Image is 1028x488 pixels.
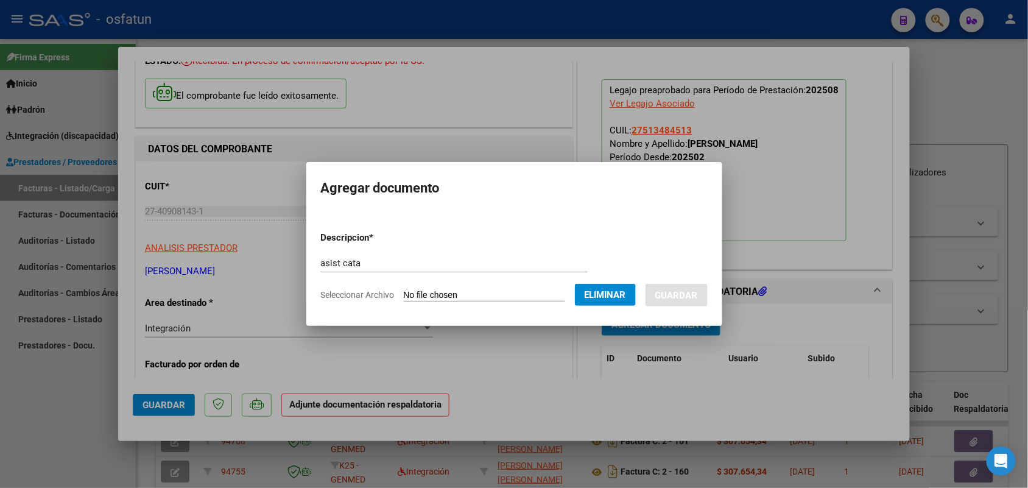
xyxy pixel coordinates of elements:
div: Open Intercom Messenger [987,447,1016,476]
button: Eliminar [575,284,636,306]
button: Guardar [646,284,708,306]
h2: Agregar documento [321,177,708,200]
span: Guardar [655,290,698,301]
p: Descripcion [321,231,437,245]
span: Eliminar [585,289,626,300]
span: Seleccionar Archivo [321,290,395,300]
